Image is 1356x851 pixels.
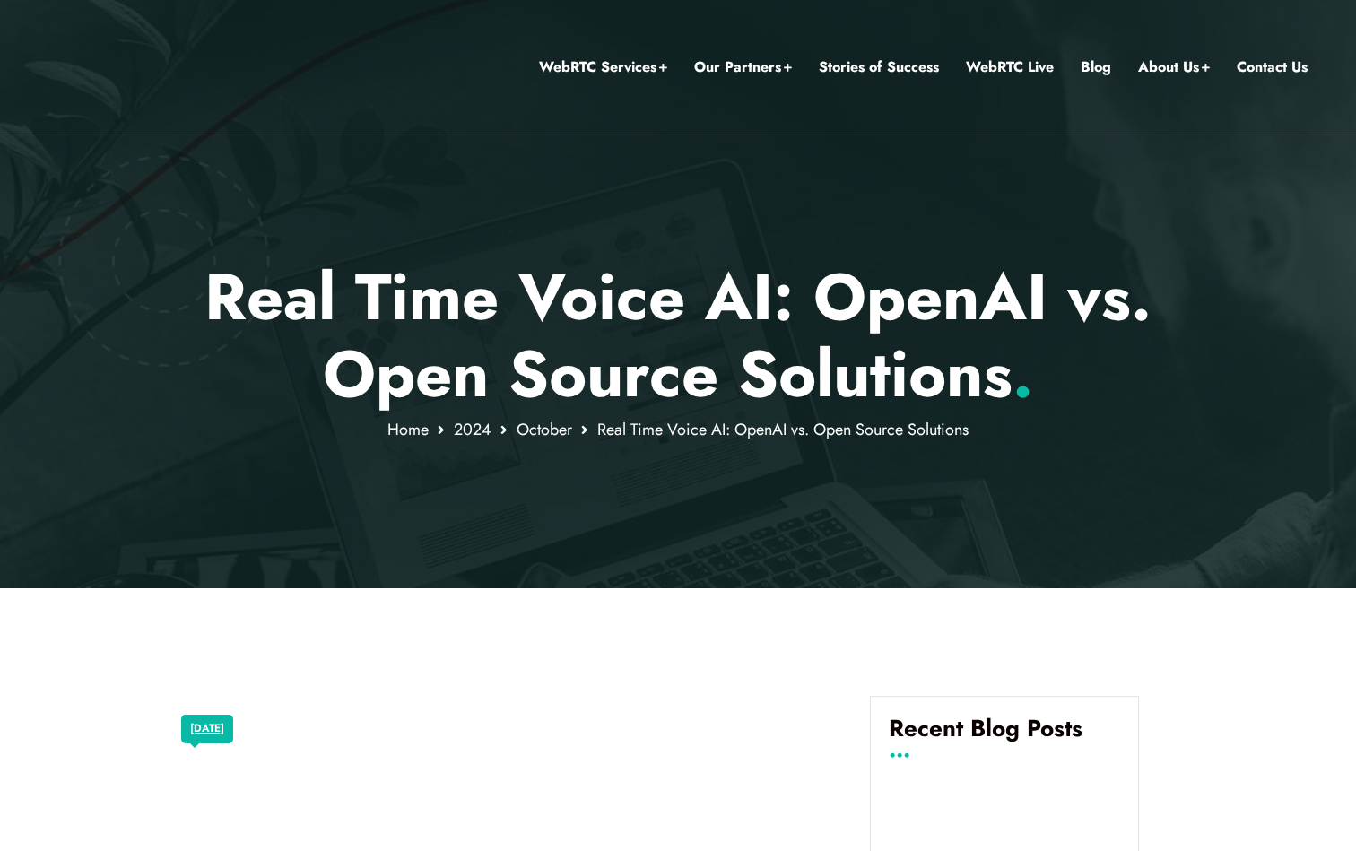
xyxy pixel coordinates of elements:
a: About Us [1138,56,1210,79]
a: WebRTC Live [966,56,1054,79]
a: WebRTC Services [539,56,667,79]
a: Blog [1081,56,1111,79]
a: 2024 [454,418,491,441]
a: Our Partners [694,56,792,79]
a: Home [387,418,429,441]
h4: Recent Blog Posts [889,715,1120,756]
span: Real Time Voice AI: OpenAI vs. Open Source Solutions [597,418,969,441]
a: [DATE] [190,717,224,741]
a: Stories of Success [819,56,939,79]
a: October [517,418,572,441]
span: . [1013,327,1033,421]
h1: Real Time Voice AI: OpenAI vs. Open Source Solutions [153,258,1204,413]
a: Contact Us [1237,56,1308,79]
